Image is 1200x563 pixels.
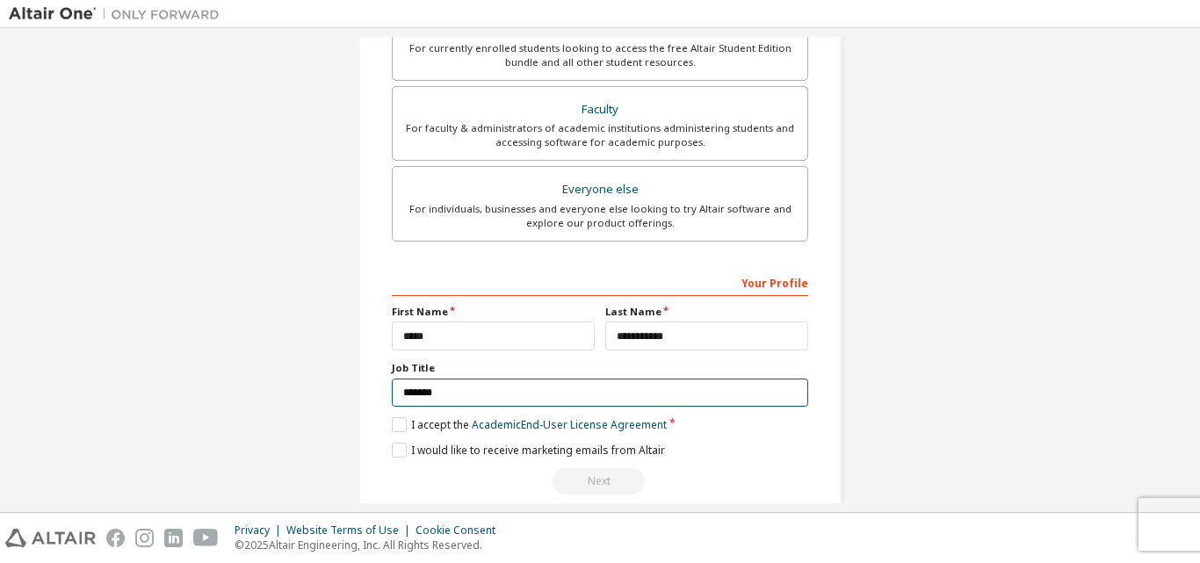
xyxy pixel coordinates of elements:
div: For currently enrolled students looking to access the free Altair Student Edition bundle and all ... [403,41,797,69]
div: Your Profile [392,268,808,296]
label: I would like to receive marketing emails from Altair [392,443,665,458]
div: Read and acccept EULA to continue [392,468,808,494]
div: Faculty [403,97,797,122]
img: Altair One [9,5,228,23]
img: youtube.svg [193,529,219,547]
div: For individuals, businesses and everyone else looking to try Altair software and explore our prod... [403,202,797,230]
img: facebook.svg [106,529,125,547]
p: © 2025 Altair Engineering, Inc. All Rights Reserved. [235,538,506,552]
div: For faculty & administrators of academic institutions administering students and accessing softwa... [403,121,797,149]
label: First Name [392,305,595,319]
label: I accept the [392,417,667,432]
label: Last Name [605,305,808,319]
img: linkedin.svg [164,529,183,547]
img: instagram.svg [135,529,154,547]
div: Cookie Consent [416,523,506,538]
label: Job Title [392,361,808,375]
a: Academic End-User License Agreement [472,417,667,432]
div: Everyone else [403,177,797,202]
img: altair_logo.svg [5,529,96,547]
div: Privacy [235,523,286,538]
div: Website Terms of Use [286,523,416,538]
